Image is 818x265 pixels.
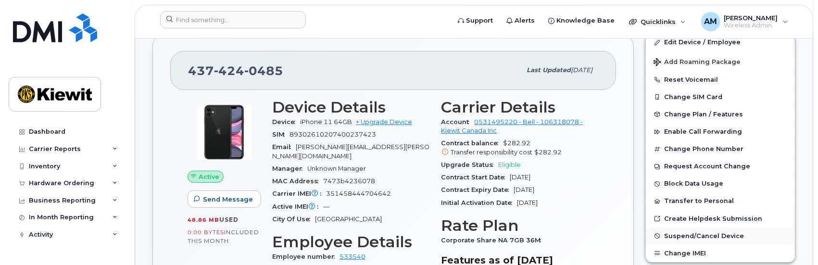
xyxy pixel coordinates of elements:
[517,199,538,206] span: [DATE]
[441,161,499,168] span: Upgrade Status
[272,143,429,159] span: [PERSON_NAME][EMAIL_ADDRESS][PERSON_NAME][DOMAIN_NAME]
[244,63,283,78] span: 0485
[195,103,253,161] img: iPhone_11.jpg
[646,51,795,71] button: Add Roaming Package
[441,139,503,147] span: Contract balance
[646,71,795,88] button: Reset Voicemail
[441,139,599,157] span: $282.92
[441,118,583,134] a: 0531495220 - Bell - 106318078 - Kiewit Canada Inc
[300,118,352,126] span: iPhone 11 64GB
[315,215,382,223] span: [GEOGRAPHIC_DATA]
[188,216,219,223] span: 48.86 MB
[188,63,283,78] span: 437
[441,99,599,116] h3: Carrier Details
[272,118,300,126] span: Device
[556,16,615,25] span: Knowledge Base
[451,11,500,30] a: Support
[272,215,315,223] span: City Of Use
[500,11,541,30] a: Alerts
[646,245,795,262] button: Change IMEI
[646,210,795,227] a: Create Helpdesk Submission
[646,175,795,192] button: Block Data Usage
[340,253,365,260] a: 533540
[646,158,795,175] button: Request Account Change
[535,149,562,156] span: $282.92
[646,34,795,51] a: Edit Device / Employee
[515,16,535,25] span: Alerts
[694,12,795,31] div: Abdul Moid
[646,227,795,245] button: Suspend/Cancel Device
[514,186,535,193] span: [DATE]
[646,106,795,123] button: Change Plan / Features
[571,66,592,74] span: [DATE]
[451,149,533,156] span: Transfer responsibility cost
[466,16,493,25] span: Support
[323,203,329,210] span: —
[326,190,391,197] span: 351458444704642
[499,161,521,168] span: Eligible
[664,232,744,240] span: Suspend/Cancel Device
[541,11,621,30] a: Knowledge Base
[441,174,510,181] span: Contract Start Date
[641,18,676,25] span: Quicklinks
[272,253,340,260] span: Employee number
[776,223,811,258] iframe: Messenger Launcher
[441,217,599,234] h3: Rate Plan
[441,237,546,244] span: Corporate Share NA 7GB 36M
[441,186,514,193] span: Contract Expiry Date
[272,177,323,185] span: MAC Address
[664,128,742,136] span: Enable Call Forwarding
[724,14,778,22] span: [PERSON_NAME]
[323,177,375,185] span: 7473b4236078
[704,16,717,27] span: AM
[646,140,795,158] button: Change Phone Number
[289,131,376,138] span: 89302610207400237423
[654,58,741,67] span: Add Roaming Package
[646,88,795,106] button: Change SIM Card
[441,118,475,126] span: Account
[188,229,224,236] span: 0.00 Bytes
[272,143,296,151] span: Email
[272,131,289,138] span: SIM
[272,190,326,197] span: Carrier IMEI
[646,192,795,210] button: Transfer to Personal
[646,123,795,140] button: Enable Call Forwarding
[188,190,261,208] button: Send Message
[527,66,571,74] span: Last updated
[724,22,778,29] span: Wireless Admin
[664,111,743,118] span: Change Plan / Features
[214,63,244,78] span: 424
[203,195,253,204] span: Send Message
[307,165,366,172] span: Unknown Manager
[272,99,430,116] h3: Device Details
[622,12,692,31] div: Quicklinks
[441,199,517,206] span: Initial Activation Date
[219,216,239,223] span: used
[510,174,531,181] span: [DATE]
[356,118,412,126] a: + Upgrade Device
[160,11,306,28] input: Find something...
[188,228,259,244] span: included this month
[272,233,430,251] h3: Employee Details
[272,165,307,172] span: Manager
[272,203,323,210] span: Active IMEI
[199,172,219,181] span: Active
